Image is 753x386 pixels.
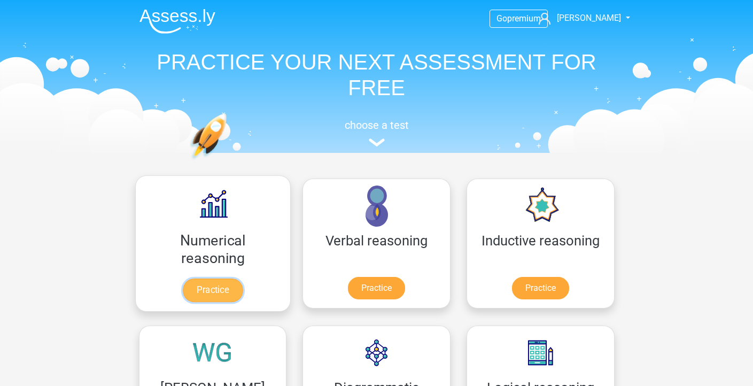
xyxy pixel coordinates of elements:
[496,13,507,24] span: Go
[557,13,621,23] span: [PERSON_NAME]
[183,279,243,302] a: Practice
[190,113,268,210] img: practice
[131,119,623,132] h5: choose a test
[131,119,623,147] a: choose a test
[131,49,623,101] h1: PRACTICE YOUR NEXT ASSESSMENT FOR FREE
[348,277,405,299] a: Practice
[369,138,385,146] img: assessment
[507,13,541,24] span: premium
[490,11,547,26] a: Gopremium
[534,12,622,25] a: [PERSON_NAME]
[139,9,215,34] img: Assessly
[512,277,569,299] a: Practice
